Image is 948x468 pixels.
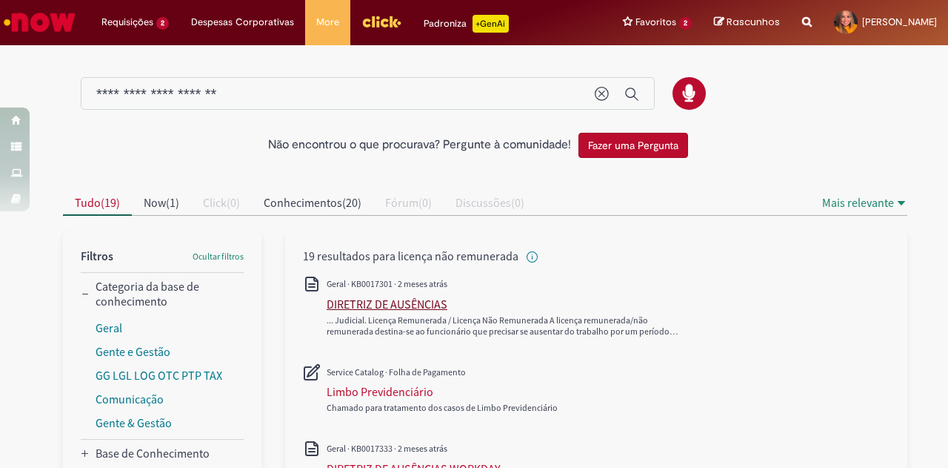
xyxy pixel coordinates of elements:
[191,15,294,30] span: Despesas Corporativas
[679,17,692,30] span: 2
[361,10,401,33] img: click_logo_yellow_360x200.png
[578,133,688,158] button: Fazer uma Pergunta
[727,15,780,29] span: Rascunhos
[424,15,509,33] div: Padroniza
[156,17,169,30] span: 2
[316,15,339,30] span: More
[1,7,78,37] img: ServiceNow
[268,139,571,152] h2: Não encontrou o que procurava? Pergunte à comunidade!
[101,15,153,30] span: Requisições
[862,16,937,28] span: [PERSON_NAME]
[473,15,509,33] p: +GenAi
[635,15,676,30] span: Favoritos
[714,16,780,30] a: Rascunhos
